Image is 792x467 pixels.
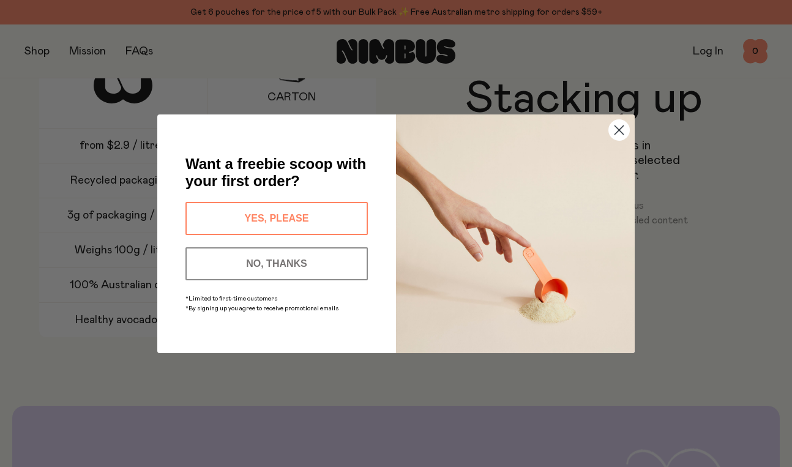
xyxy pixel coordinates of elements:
[185,202,368,235] button: YES, PLEASE
[185,296,277,302] span: *Limited to first-time customers
[185,305,338,312] span: *By signing up you agree to receive promotional emails
[185,155,366,189] span: Want a freebie scoop with your first order?
[185,247,368,280] button: NO, THANKS
[396,114,635,353] img: c0d45117-8e62-4a02-9742-374a5db49d45.jpeg
[608,119,630,141] button: Close dialog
